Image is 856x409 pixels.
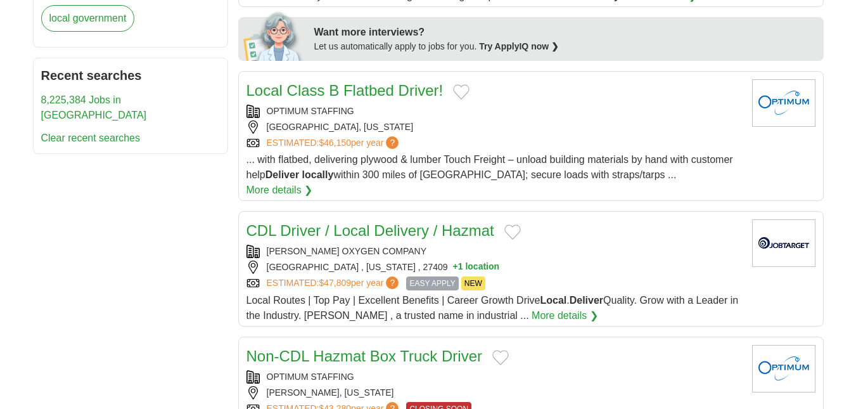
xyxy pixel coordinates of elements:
a: Local Class B Flatbed Driver! [246,82,444,99]
span: Local Routes | Top Pay | Excellent Benefits | Career Growth Drive . Quality. Grow with a Leader i... [246,295,739,321]
img: Company logo [752,79,815,127]
div: [PERSON_NAME] OXYGEN COMPANY [246,245,742,258]
span: $47,809 [319,278,351,288]
a: More details ❯ [246,183,313,198]
button: Add to favorite jobs [504,224,521,240]
img: Company logo [752,219,815,267]
span: + [453,261,458,274]
button: Add to favorite jobs [492,350,509,365]
img: apply-iq-scientist.png [243,10,305,61]
div: Let us automatically apply to jobs for you. [314,40,816,53]
span: EASY APPLY [406,276,458,290]
div: [GEOGRAPHIC_DATA] , [US_STATE] , 27409 [246,261,742,274]
a: CDL Driver / Local Delivery / Hazmat [246,222,494,239]
img: Company logo [752,345,815,393]
strong: Local [540,295,566,306]
span: $46,150 [319,138,351,148]
span: ? [386,136,399,149]
div: Want more interviews? [314,25,816,40]
strong: Deliver [570,295,603,306]
h2: Recent searches [41,66,220,85]
a: ESTIMATED:$47,809per year? [267,276,402,290]
span: ... with flatbed, delivering plywood & lumber Touch Freight – unload building materials by hand w... [246,154,733,180]
span: ? [386,276,399,289]
a: Clear recent searches [41,133,141,143]
a: local government [41,5,135,32]
button: +1 location [453,261,500,274]
button: Add to favorite jobs [453,84,470,100]
div: OPTIMUM STAFFING [246,105,742,118]
span: NEW [461,276,485,290]
strong: Deliver [265,169,299,180]
div: [GEOGRAPHIC_DATA], [US_STATE] [246,120,742,134]
strong: locally [302,169,334,180]
a: ESTIMATED:$46,150per year? [267,136,402,150]
a: Try ApplyIQ now ❯ [479,41,559,51]
a: Non-CDL Hazmat Box Truck Driver [246,347,483,365]
div: [PERSON_NAME], [US_STATE] [246,386,742,399]
div: OPTIMUM STAFFING [246,370,742,384]
a: More details ❯ [532,308,598,323]
a: 8,225,384 Jobs in [GEOGRAPHIC_DATA] [41,94,147,120]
